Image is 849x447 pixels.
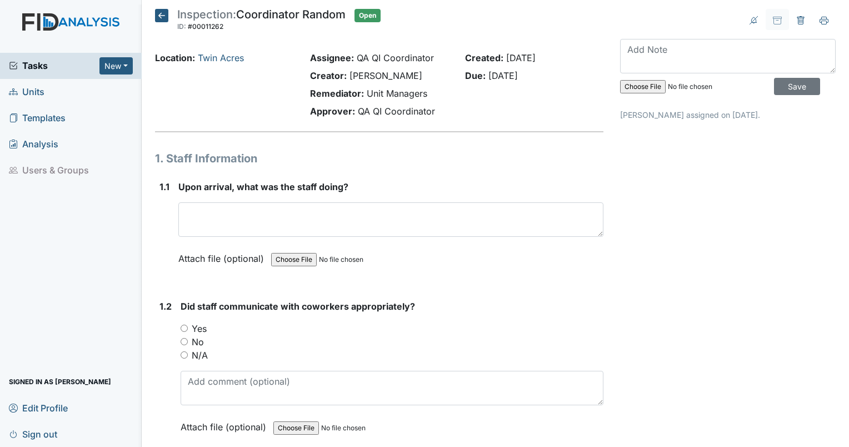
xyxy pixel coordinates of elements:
[9,373,111,390] span: Signed in as [PERSON_NAME]
[181,325,188,332] input: Yes
[192,349,208,362] label: N/A
[181,351,188,359] input: N/A
[159,180,169,193] label: 1.1
[177,9,346,33] div: Coordinator Random
[188,22,223,31] span: #00011262
[357,52,434,63] span: QA QI Coordinator
[465,52,503,63] strong: Created:
[367,88,427,99] span: Unit Managers
[310,52,354,63] strong: Assignee:
[310,106,355,117] strong: Approver:
[620,109,836,121] p: [PERSON_NAME] assigned on [DATE].
[506,52,536,63] span: [DATE]
[181,414,271,434] label: Attach file (optional)
[9,110,66,127] span: Templates
[177,8,236,21] span: Inspection:
[354,9,381,22] span: Open
[9,425,57,443] span: Sign out
[198,52,244,63] a: Twin Acres
[181,301,415,312] span: Did staff communicate with coworkers appropriately?
[358,106,435,117] span: QA QI Coordinator
[192,322,207,335] label: Yes
[310,88,364,99] strong: Remediator:
[349,70,422,81] span: [PERSON_NAME]
[465,70,486,81] strong: Due:
[9,399,68,416] span: Edit Profile
[178,246,268,265] label: Attach file (optional)
[9,136,58,153] span: Analysis
[177,22,186,31] span: ID:
[159,300,172,313] label: 1.2
[155,150,603,167] h1: 1. Staff Information
[488,70,518,81] span: [DATE]
[9,83,44,101] span: Units
[192,335,204,349] label: No
[155,52,195,63] strong: Location:
[9,59,99,72] a: Tasks
[99,57,133,74] button: New
[178,181,348,192] span: Upon arrival, what was the staff doing?
[310,70,347,81] strong: Creator:
[181,338,188,345] input: No
[774,78,820,95] input: Save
